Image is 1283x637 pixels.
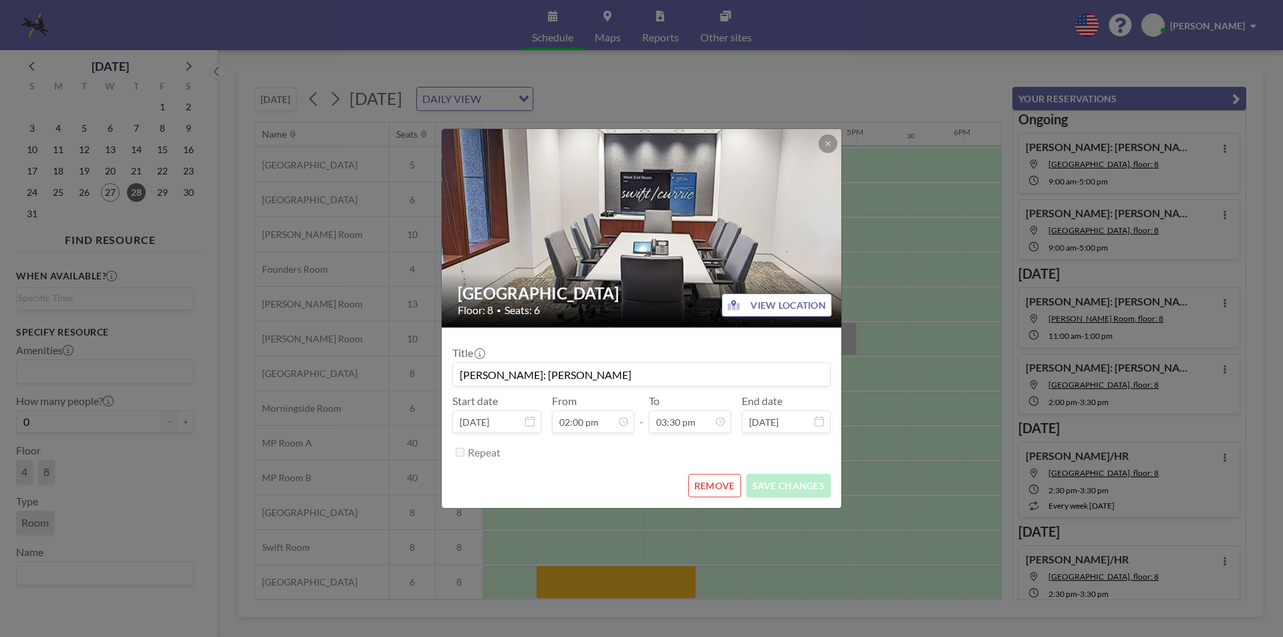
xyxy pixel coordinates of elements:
[468,446,501,459] label: Repeat
[442,78,843,379] img: 537.jpg
[452,346,484,360] label: Title
[552,394,577,408] label: From
[505,303,540,317] span: Seats: 6
[452,394,498,408] label: Start date
[639,399,644,428] span: -
[453,363,830,386] input: (No title)
[458,303,493,317] span: Floor: 8
[649,394,660,408] label: To
[722,293,832,317] button: VIEW LOCATION
[742,394,782,408] label: End date
[688,474,741,497] button: REMOVE
[496,305,501,315] span: •
[458,283,827,303] h2: [GEOGRAPHIC_DATA]
[746,474,831,497] button: SAVE CHANGES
